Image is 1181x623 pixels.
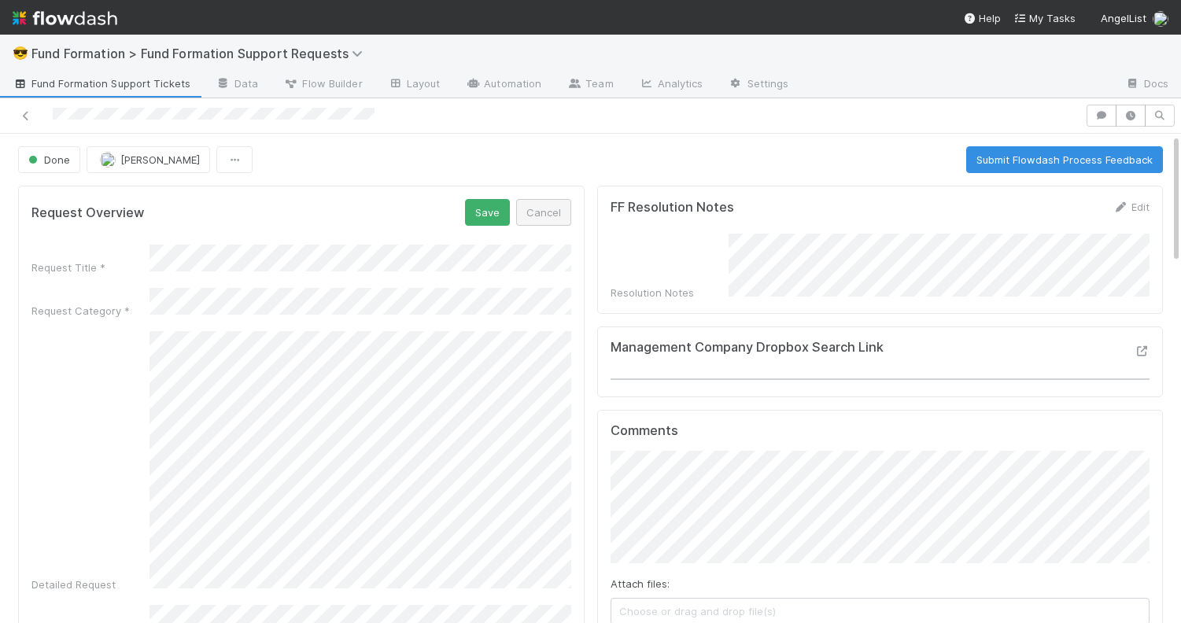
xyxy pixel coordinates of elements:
[31,205,144,221] h5: Request Overview
[611,285,729,300] div: Resolution Notes
[283,76,362,91] span: Flow Builder
[1013,10,1076,26] a: My Tasks
[1113,201,1150,213] a: Edit
[611,200,734,216] h5: FF Resolution Notes
[1153,11,1168,27] img: avatar_c545aa83-7101-4841-8775-afeaaa9cc762.png
[1013,12,1076,24] span: My Tasks
[31,577,149,592] div: Detailed Request
[13,76,190,91] span: Fund Formation Support Tickets
[18,146,80,173] button: Done
[611,340,884,356] h5: Management Company Dropbox Search Link
[87,146,210,173] button: [PERSON_NAME]
[25,153,70,166] span: Done
[966,146,1163,173] button: Submit Flowdash Process Feedback
[516,199,571,226] button: Cancel
[452,72,554,98] a: Automation
[100,152,116,168] img: avatar_892eb56c-5b5a-46db-bf0b-2a9023d0e8f8.png
[554,72,626,98] a: Team
[963,10,1001,26] div: Help
[13,46,28,60] span: 😎
[611,423,1150,439] h5: Comments
[611,576,670,592] label: Attach files:
[716,72,802,98] a: Settings
[13,5,117,31] img: logo-inverted-e16ddd16eac7371096b0.svg
[31,260,149,275] div: Request Title *
[203,72,271,98] a: Data
[375,72,453,98] a: Layout
[1113,72,1181,98] a: Docs
[465,199,510,226] button: Save
[1101,12,1146,24] span: AngelList
[31,46,371,61] span: Fund Formation > Fund Formation Support Requests
[626,72,716,98] a: Analytics
[31,303,149,319] div: Request Category *
[120,153,200,166] span: [PERSON_NAME]
[271,72,375,98] a: Flow Builder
